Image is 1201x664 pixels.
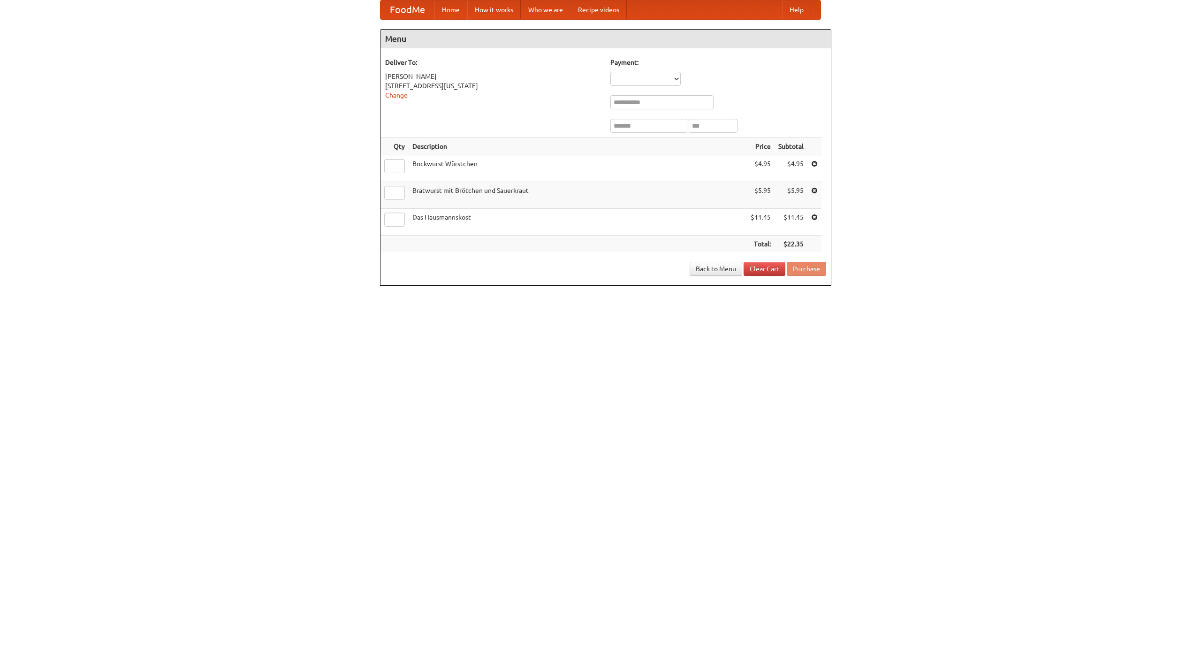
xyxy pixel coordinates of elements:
[782,0,811,19] a: Help
[385,81,601,91] div: [STREET_ADDRESS][US_STATE]
[747,236,775,253] th: Total:
[409,182,747,209] td: Bratwurst mit Brötchen und Sauerkraut
[747,182,775,209] td: $5.95
[747,155,775,182] td: $4.95
[380,0,434,19] a: FoodMe
[409,155,747,182] td: Bockwurst Würstchen
[409,209,747,236] td: Das Hausmannskost
[380,138,409,155] th: Qty
[385,58,601,67] h5: Deliver To:
[690,262,742,276] a: Back to Menu
[385,72,601,81] div: [PERSON_NAME]
[775,209,807,236] td: $11.45
[434,0,467,19] a: Home
[521,0,570,19] a: Who we are
[775,155,807,182] td: $4.95
[570,0,627,19] a: Recipe videos
[775,236,807,253] th: $22.35
[467,0,521,19] a: How it works
[385,92,408,99] a: Change
[775,182,807,209] td: $5.95
[409,138,747,155] th: Description
[787,262,826,276] button: Purchase
[775,138,807,155] th: Subtotal
[610,58,826,67] h5: Payment:
[744,262,785,276] a: Clear Cart
[747,209,775,236] td: $11.45
[380,30,831,48] h4: Menu
[747,138,775,155] th: Price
